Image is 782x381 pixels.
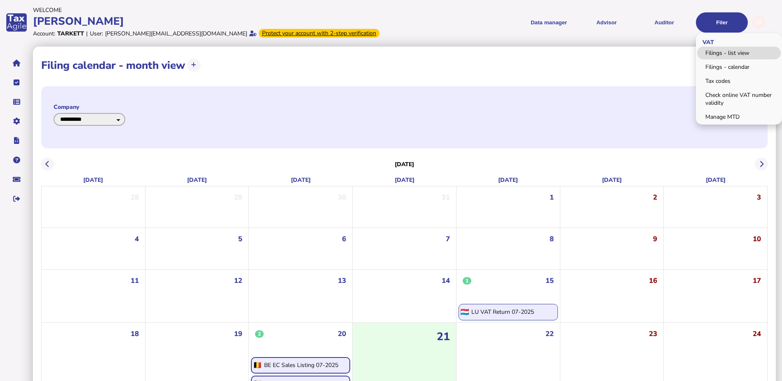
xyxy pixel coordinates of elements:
[437,329,450,344] span: 21
[697,47,781,59] a: Filings - list view
[249,174,353,186] div: [DATE]
[8,132,25,149] button: Developer hub links
[8,171,25,188] button: Raise a support ticket
[264,361,338,369] div: BE EC Sales Listing 07-2025
[57,30,84,38] div: Tarkett
[33,30,55,38] div: Account:
[546,276,554,285] span: 15
[187,59,201,72] button: Upload transactions
[8,74,25,91] button: Tasks
[135,234,139,244] span: 4
[649,276,657,285] span: 16
[255,330,264,338] span: 2
[8,93,25,111] button: Data manager
[395,160,414,168] h3: [DATE]
[54,103,125,111] label: Company
[338,329,346,339] span: 20
[249,31,257,36] i: Email verified
[442,276,450,285] span: 14
[546,329,554,339] span: 22
[653,234,657,244] span: 9
[757,193,761,202] span: 3
[41,158,54,171] button: Previous
[131,276,139,285] span: 11
[86,30,88,38] div: |
[755,158,768,171] button: Next
[550,193,554,202] span: 1
[238,234,242,244] span: 5
[393,12,748,33] menu: navigate products
[753,276,761,285] span: 17
[41,58,185,73] h1: Filing calendar - month view
[581,12,632,33] button: Shows a dropdown of VAT Advisor options
[463,277,471,285] span: 1
[131,193,139,202] span: 28
[338,193,346,202] span: 30
[8,151,25,169] button: Help pages
[342,234,346,244] span: 6
[8,190,25,207] button: Sign out
[471,308,534,316] div: LU VAT Return 07-2025
[753,329,761,339] span: 24
[33,6,389,14] div: Welcome
[523,12,575,33] button: Shows a dropdown of Data manager options
[8,113,25,130] button: Manage settings
[456,174,560,186] div: [DATE]
[145,174,249,186] div: [DATE]
[234,329,242,339] span: 19
[697,61,781,73] a: Filings - calendar
[442,193,450,202] span: 31
[90,30,103,38] div: User:
[697,111,781,123] a: Manage MTD
[697,89,781,109] a: Check online VAT number validity
[338,276,346,285] span: 13
[251,357,350,374] div: Open
[753,234,761,244] span: 10
[8,54,25,72] button: Home
[33,14,389,28] div: [PERSON_NAME]
[234,276,242,285] span: 12
[664,174,768,186] div: [DATE]
[446,234,450,244] span: 7
[131,329,139,339] span: 18
[252,362,262,368] img: be.png
[653,193,657,202] span: 2
[638,12,690,33] button: Auditor
[41,174,145,186] div: [DATE]
[649,329,657,339] span: 23
[259,29,379,38] div: From Oct 1, 2025, 2-step verification will be required to login. Set it up now...
[752,16,766,29] div: Profile settings
[697,75,781,87] a: Tax codes
[353,174,457,186] div: [DATE]
[696,32,718,51] span: VAT
[459,304,558,320] div: Draft
[234,193,242,202] span: 29
[105,30,247,38] div: [PERSON_NAME][EMAIL_ADDRESS][DOMAIN_NAME]
[696,12,748,33] button: Filer
[459,309,469,315] img: lu.png
[550,234,554,244] span: 8
[560,174,664,186] div: [DATE]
